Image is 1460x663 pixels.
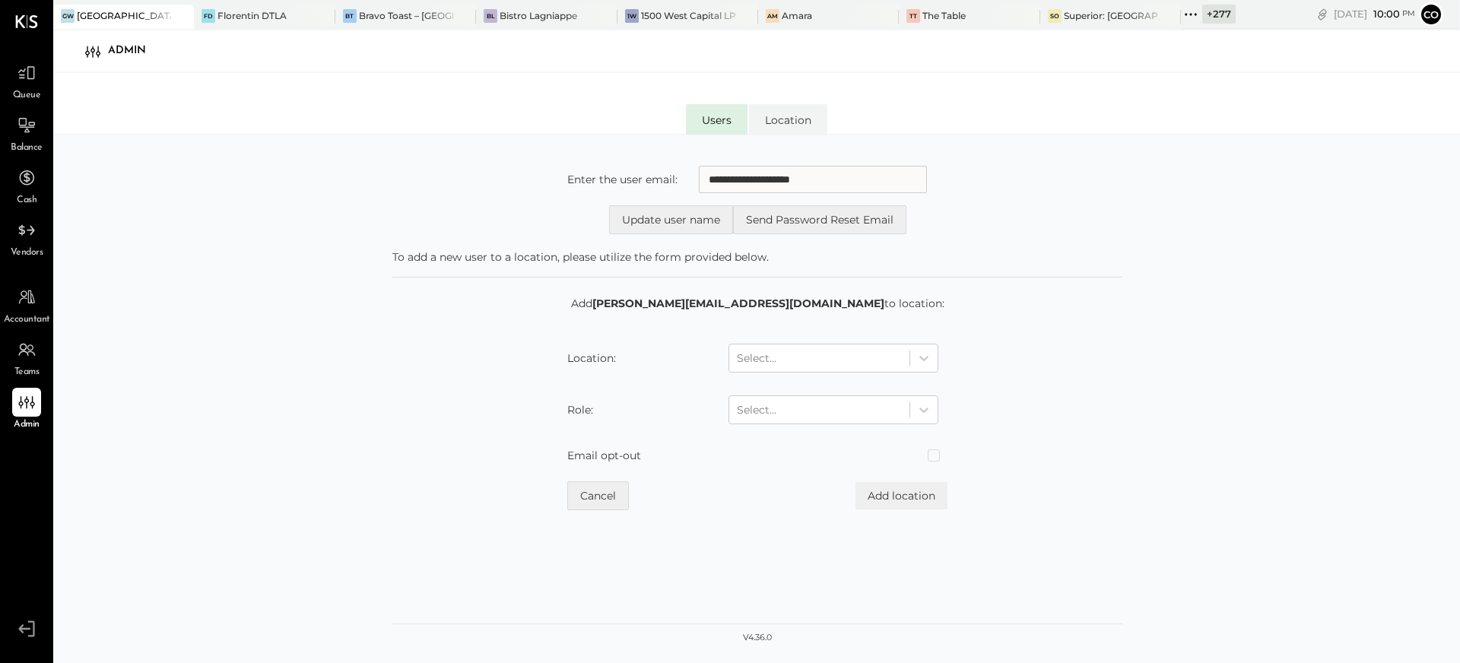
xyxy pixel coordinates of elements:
[77,9,171,22] div: [GEOGRAPHIC_DATA]
[217,9,287,22] div: Florentin DTLA
[766,9,779,23] div: Am
[609,205,733,234] button: Update user name
[686,104,747,135] li: Users
[733,205,906,234] button: Send Password Reset Email
[359,9,453,22] div: Bravo Toast – [GEOGRAPHIC_DATA]
[567,448,641,463] label: Email opt-out
[1,283,52,327] a: Accountant
[567,402,593,417] label: Role:
[500,9,577,22] div: Bistro Lagniappe
[392,249,1122,265] p: To add a new user to a location, please utilize the form provided below.
[625,9,639,23] div: 1W
[567,351,616,366] label: Location:
[1419,2,1443,27] button: Co
[14,418,40,432] span: Admin
[782,9,812,22] div: Amara
[743,632,772,644] div: v 4.36.0
[1064,9,1158,22] div: Superior: [GEOGRAPHIC_DATA]
[592,297,884,310] strong: [PERSON_NAME][EMAIL_ADDRESS][DOMAIN_NAME]
[14,366,40,379] span: Teams
[1,163,52,208] a: Cash
[11,141,43,155] span: Balance
[922,9,966,22] div: The Table
[1,111,52,155] a: Balance
[1202,5,1236,24] div: + 277
[13,89,41,103] span: Queue
[4,313,50,327] span: Accountant
[1,216,52,260] a: Vendors
[61,9,75,23] div: GW
[855,482,947,509] button: Add location
[108,39,161,63] div: Admin
[1334,7,1415,21] div: [DATE]
[567,172,678,187] label: Enter the user email:
[484,9,497,23] div: BL
[1,59,52,103] a: Queue
[1,388,52,432] a: Admin
[749,104,827,135] li: Location
[202,9,215,23] div: FD
[11,246,43,260] span: Vendors
[17,194,36,208] span: Cash
[567,481,629,510] button: Cancel
[343,9,357,23] div: BT
[571,296,944,311] p: Add to location:
[641,9,735,22] div: 1500 West Capital LP
[906,9,920,23] div: TT
[1048,9,1062,23] div: SO
[1315,6,1330,22] div: copy link
[1,335,52,379] a: Teams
